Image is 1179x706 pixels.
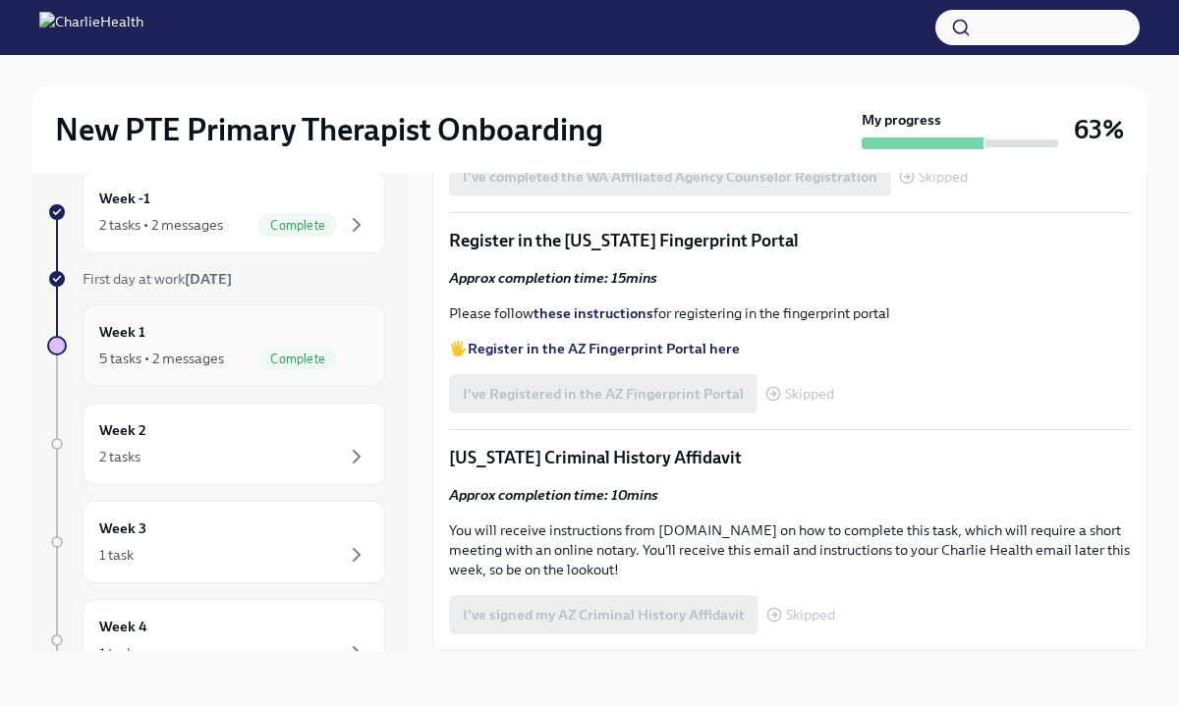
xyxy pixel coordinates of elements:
h6: Week -1 [99,188,150,209]
strong: Approx completion time: 15mins [449,269,657,287]
div: 1 task [99,643,134,663]
span: Skipped [786,608,835,623]
h3: 63% [1074,112,1124,147]
h6: Week 2 [99,419,146,441]
a: Register in the AZ Fingerprint Portal here [468,340,740,357]
h2: New PTE Primary Therapist Onboarding [55,110,603,149]
strong: [DATE] [185,270,232,288]
span: First day at work [83,270,232,288]
span: Skipped [785,387,834,402]
a: Week 15 tasks • 2 messagesComplete [47,304,385,387]
div: 2 tasks • 2 messages [99,215,223,235]
span: Complete [258,218,337,233]
a: Week 22 tasks [47,403,385,485]
a: these instructions [533,304,653,322]
h6: Week 1 [99,321,145,343]
strong: Approx completion time: 10mins [449,486,658,504]
p: You will receive instructions from [DOMAIN_NAME] on how to complete this task, which will require... [449,520,1131,579]
h6: Week 4 [99,616,147,637]
a: Week -12 tasks • 2 messagesComplete [47,171,385,253]
div: 5 tasks • 2 messages [99,349,224,368]
a: First day at work[DATE] [47,269,385,289]
span: Skipped [919,170,968,185]
div: 1 task [99,545,134,565]
strong: My progress [862,110,941,130]
p: Please follow for registering in the fingerprint portal [449,303,1131,323]
h6: Week 3 [99,517,146,539]
p: 🖐️ [449,339,1131,358]
span: Complete [258,352,337,366]
a: Week 41 task [47,599,385,681]
p: Register in the [US_STATE] Fingerprint Portal [449,229,1131,252]
a: Week 31 task [47,501,385,583]
p: [US_STATE] Criminal History Affidavit [449,446,1131,469]
img: CharlieHealth [39,12,143,43]
div: 2 tasks [99,447,140,466]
